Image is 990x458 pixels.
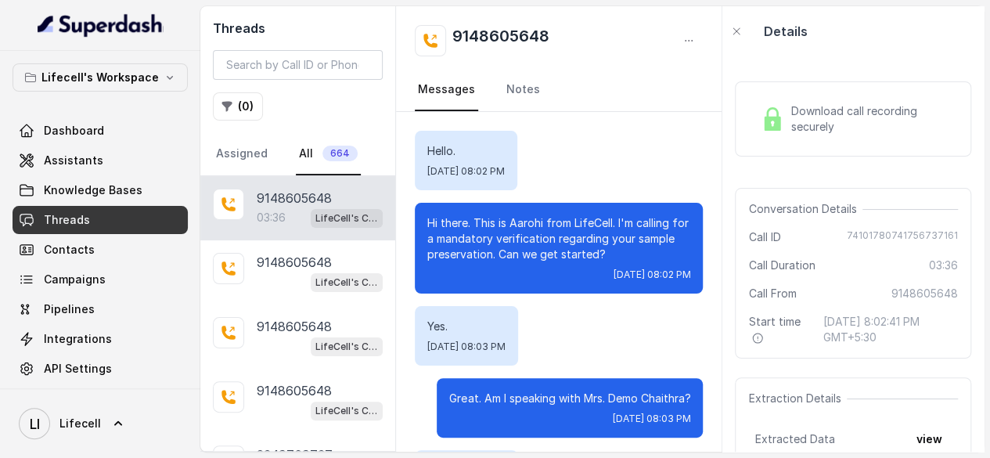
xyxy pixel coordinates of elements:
p: 9148605648 [257,253,332,272]
a: Campaigns [13,265,188,294]
span: Conversation Details [748,201,862,217]
span: [DATE] 08:03 PM [612,413,690,425]
p: LifeCell's Call Assistant [315,403,378,419]
a: Assistants [13,146,188,175]
img: light.svg [38,13,164,38]
p: Lifecell's Workspace [41,68,159,87]
span: 9148605648 [891,286,958,301]
span: Dashboard [44,123,104,139]
p: Great. Am I speaking with Mrs. Demo Chaithra? [449,391,690,406]
a: API Settings [13,355,188,383]
p: 9148605648 [257,317,332,336]
text: LI [30,416,40,432]
p: 9148605648 [257,381,332,400]
span: 74101780741756737161 [847,229,958,245]
span: Integrations [44,331,112,347]
span: Knowledge Bases [44,182,142,198]
span: Call ID [748,229,780,245]
p: LifeCell's Call Assistant [315,211,378,226]
p: Hi there. This is Aarohi from LifeCell. I'm calling for a mandatory verification regarding your s... [427,215,690,262]
span: Start time [748,314,810,345]
a: Contacts [13,236,188,264]
button: Lifecell's Workspace [13,63,188,92]
span: Pipelines [44,301,95,317]
p: 03:36 [257,210,286,225]
a: Knowledge Bases [13,176,188,204]
a: Assigned [213,133,271,175]
span: Call From [748,286,796,301]
p: 9148605648 [257,189,332,207]
span: [DATE] 8:02:41 PM GMT+5:30 [823,314,958,345]
span: Contacts [44,242,95,258]
span: [DATE] 08:02 PM [613,269,690,281]
a: Notes [503,69,543,111]
a: Pipelines [13,295,188,323]
span: 03:36 [929,258,958,273]
a: Threads [13,206,188,234]
span: [DATE] 08:03 PM [427,341,506,353]
a: All664 [296,133,361,175]
span: Assistants [44,153,103,168]
span: [DATE] 08:02 PM [427,165,505,178]
button: view [907,425,952,453]
a: Lifecell [13,402,188,445]
img: Lock Icon [761,107,784,131]
span: Lifecell [59,416,101,431]
h2: Threads [213,19,383,38]
a: Dashboard [13,117,188,145]
span: 664 [322,146,358,161]
nav: Tabs [415,69,703,111]
p: Hello. [427,143,505,159]
p: Yes. [427,319,506,334]
a: Integrations [13,325,188,353]
span: Call Duration [748,258,815,273]
span: API Settings [44,361,112,377]
span: Download call recording securely [790,103,952,135]
input: Search by Call ID or Phone Number [213,50,383,80]
span: Extracted Data [754,431,834,447]
span: Threads [44,212,90,228]
p: LifeCell's Call Assistant [315,339,378,355]
span: Campaigns [44,272,106,287]
nav: Tabs [213,133,383,175]
a: Messages [415,69,478,111]
button: (0) [213,92,263,121]
span: Extraction Details [748,391,847,406]
p: LifeCell's Call Assistant [315,275,378,290]
p: Details [763,22,807,41]
h2: 9148605648 [452,25,549,56]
